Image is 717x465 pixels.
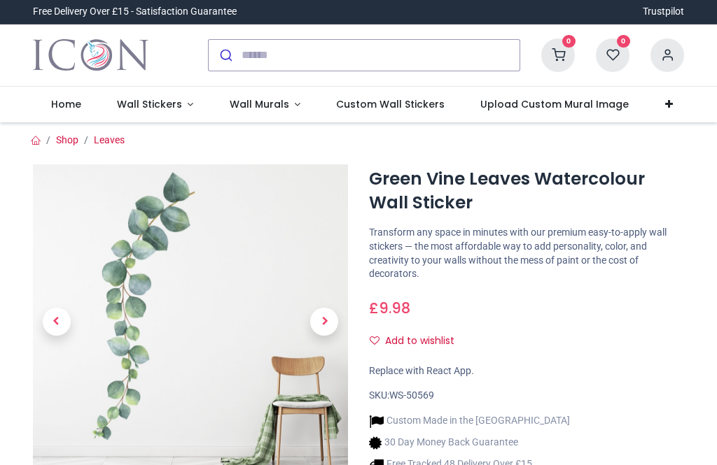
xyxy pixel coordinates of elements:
[369,436,570,450] li: 30 Day Money Back Guarantee
[33,36,148,75] a: Logo of Icon Wall Stickers
[643,5,684,19] a: Trustpilot
[369,167,684,215] h1: Green Vine Leaves Watercolour Wall Sticker
[379,298,410,318] span: 9.98
[369,364,684,378] div: Replace with React App.
[480,97,629,111] span: Upload Custom Mural Image
[301,211,349,431] a: Next
[94,134,125,145] a: Leaves
[369,226,684,280] p: Transform any space in minutes with our premium easy-to-apply wall stickers — the most affordable...
[33,36,148,75] img: Icon Wall Stickers
[230,97,289,111] span: Wall Murals
[370,336,380,345] i: Add to wishlist
[369,389,684,403] div: SKU:
[51,97,81,111] span: Home
[369,414,570,429] li: Custom Made in the [GEOGRAPHIC_DATA]
[369,298,410,318] span: £
[117,97,182,111] span: Wall Stickers
[209,40,242,71] button: Submit
[336,97,445,111] span: Custom Wall Stickers
[310,308,338,336] span: Next
[596,48,629,59] a: 0
[33,211,81,431] a: Previous
[56,134,78,145] a: Shop
[541,48,575,59] a: 0
[369,329,466,353] button: Add to wishlistAdd to wishlist
[617,35,630,48] sup: 0
[562,35,576,48] sup: 0
[99,87,211,123] a: Wall Stickers
[43,308,71,336] span: Previous
[389,389,434,401] span: WS-50569
[211,87,319,123] a: Wall Murals
[33,5,237,19] div: Free Delivery Over £15 - Satisfaction Guarantee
